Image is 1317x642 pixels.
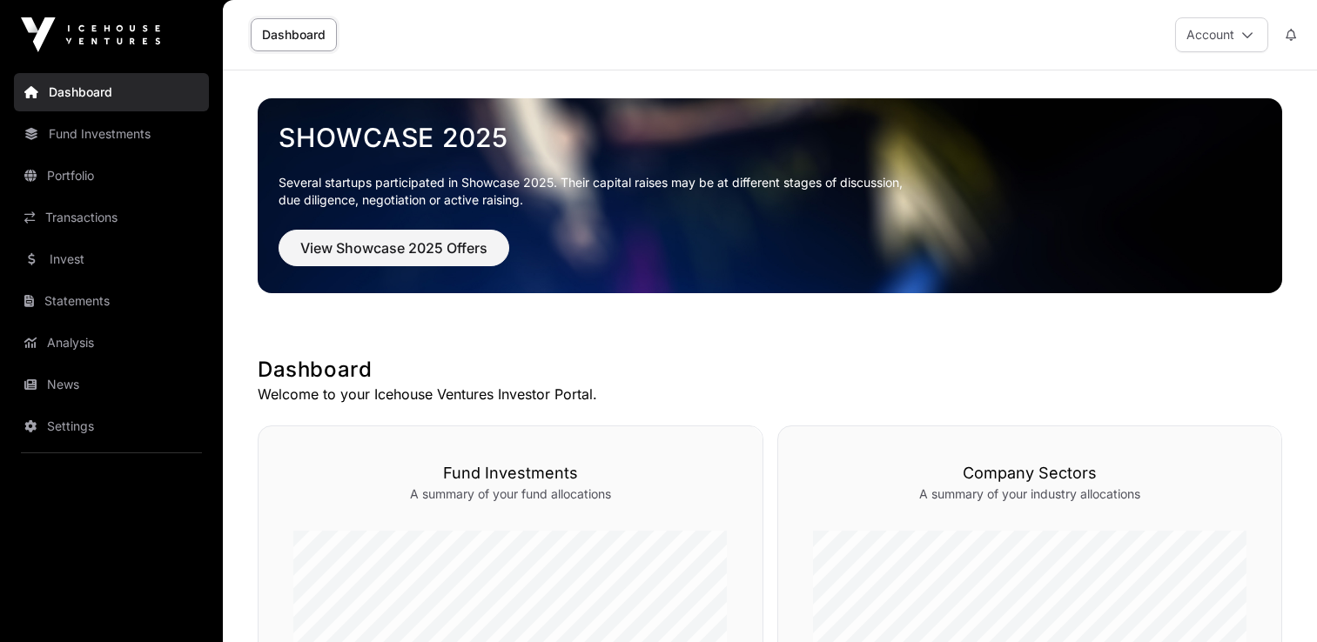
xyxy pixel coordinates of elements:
a: Dashboard [14,73,209,111]
p: A summary of your fund allocations [293,485,728,503]
h3: Fund Investments [293,461,728,485]
a: View Showcase 2025 Offers [279,247,509,264]
img: Icehouse Ventures Logo [21,17,160,52]
h1: Dashboard [258,356,1282,384]
a: Statements [14,282,209,320]
button: Account [1175,17,1268,52]
p: Welcome to your Icehouse Ventures Investor Portal. [258,384,1282,405]
span: View Showcase 2025 Offers [300,237,487,258]
a: Transactions [14,198,209,237]
a: Settings [14,407,209,445]
h3: Company Sectors [813,461,1247,485]
p: Several startups participated in Showcase 2025. Their capital raises may be at different stages o... [279,174,1261,209]
a: Portfolio [14,157,209,195]
p: A summary of your industry allocations [813,485,1247,503]
img: Showcase 2025 [258,98,1282,293]
a: Analysis [14,324,209,362]
a: News [14,365,209,404]
button: View Showcase 2025 Offers [279,230,509,266]
a: Invest [14,240,209,278]
a: Dashboard [251,18,337,51]
a: Fund Investments [14,115,209,153]
a: Showcase 2025 [279,122,1261,153]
